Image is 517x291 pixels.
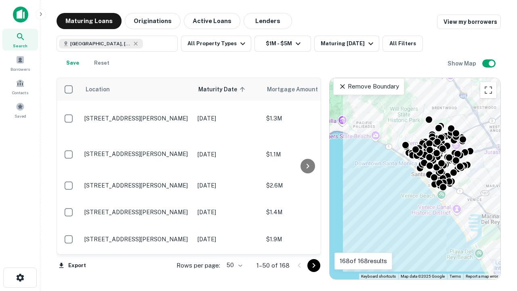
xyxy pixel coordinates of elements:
[466,274,498,278] a: Report a map error
[198,150,258,159] p: [DATE]
[13,6,28,23] img: capitalize-icon.png
[193,78,262,101] th: Maturity Date
[125,13,181,29] button: Originations
[266,208,347,217] p: $1.4M
[332,269,358,279] a: Open this area in Google Maps (opens a new window)
[340,256,387,266] p: 168 of 168 results
[266,235,347,244] p: $1.9M
[57,259,88,272] button: Export
[57,13,122,29] button: Maturing Loans
[332,269,358,279] img: Google
[361,274,396,279] button: Keyboard shortcuts
[198,181,258,190] p: [DATE]
[11,66,30,72] span: Borrowers
[12,89,28,96] span: Contacts
[84,182,189,189] p: [STREET_ADDRESS][PERSON_NAME]
[266,114,347,123] p: $1.3M
[256,261,290,270] p: 1–50 of 168
[401,274,445,278] span: Map data ©2025 Google
[480,82,496,98] button: Toggle fullscreen view
[314,36,379,52] button: Maturing [DATE]
[448,59,477,68] h6: Show Map
[198,235,258,244] p: [DATE]
[198,208,258,217] p: [DATE]
[84,150,189,158] p: [STREET_ADDRESS][PERSON_NAME]
[15,113,26,119] span: Saved
[184,13,240,29] button: Active Loans
[307,259,320,272] button: Go to next page
[84,209,189,216] p: [STREET_ADDRESS][PERSON_NAME]
[89,55,115,71] button: Reset
[2,52,38,74] a: Borrowers
[80,78,193,101] th: Location
[477,200,517,239] iframe: Chat Widget
[437,15,501,29] a: View my borrowers
[70,40,131,47] span: [GEOGRAPHIC_DATA], [GEOGRAPHIC_DATA], [GEOGRAPHIC_DATA]
[382,36,423,52] button: All Filters
[2,99,38,121] a: Saved
[13,42,27,49] span: Search
[60,55,86,71] button: Save your search to get updates of matches that match your search criteria.
[223,259,244,271] div: 50
[267,84,328,94] span: Mortgage Amount
[338,82,399,91] p: Remove Boundary
[2,29,38,51] a: Search
[450,274,461,278] a: Terms (opens in new tab)
[330,78,500,279] div: 0 0
[266,181,347,190] p: $2.6M
[198,114,258,123] p: [DATE]
[84,115,189,122] p: [STREET_ADDRESS][PERSON_NAME]
[254,36,311,52] button: $1M - $5M
[266,150,347,159] p: $1.1M
[177,261,220,270] p: Rows per page:
[85,84,110,94] span: Location
[84,236,189,243] p: [STREET_ADDRESS][PERSON_NAME]
[321,39,376,48] div: Maturing [DATE]
[262,78,351,101] th: Mortgage Amount
[244,13,292,29] button: Lenders
[181,36,251,52] button: All Property Types
[2,76,38,97] a: Contacts
[198,84,248,94] span: Maturity Date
